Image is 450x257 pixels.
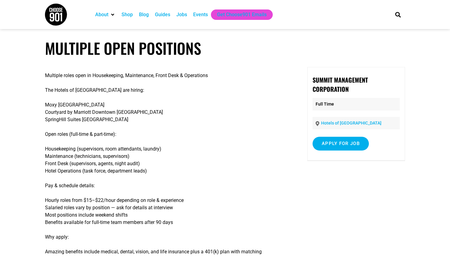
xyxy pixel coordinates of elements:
p: Why apply: [45,233,289,241]
div: About [92,9,118,20]
strong: Summit Management Corporation [313,75,368,94]
div: Search [393,9,403,20]
a: Hotels of [GEOGRAPHIC_DATA] [321,121,381,125]
a: About [95,11,108,18]
p: The Hotels of [GEOGRAPHIC_DATA] are hiring: [45,87,289,94]
p: Hourly roles from $15–$22/hour depending on role & experience Salaried roles vary by position — a... [45,197,289,226]
a: Jobs [176,11,187,18]
h1: Multiple Open Positions [45,39,405,57]
p: Full Time [313,98,400,110]
p: Open roles (full-time & part-time): [45,131,289,138]
a: Shop [122,11,133,18]
a: Events [193,11,208,18]
p: Pay & schedule details: [45,182,289,189]
nav: Main nav [92,9,385,20]
a: Get Choose901 Emails [217,11,267,18]
p: Moxy [GEOGRAPHIC_DATA] Courtyard by Marriott Downtown [GEOGRAPHIC_DATA] SpringHill Suites [GEOGRA... [45,101,289,123]
a: Guides [155,11,170,18]
a: Blog [139,11,149,18]
p: Multiple roles open in Housekeeping, Maintenance, Front Desk & Operations [45,72,289,79]
p: Housekeeping (supervisors, room attendants, laundry) Maintenance (technicians, supervisors) Front... [45,145,289,175]
input: Apply for job [313,137,369,151]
